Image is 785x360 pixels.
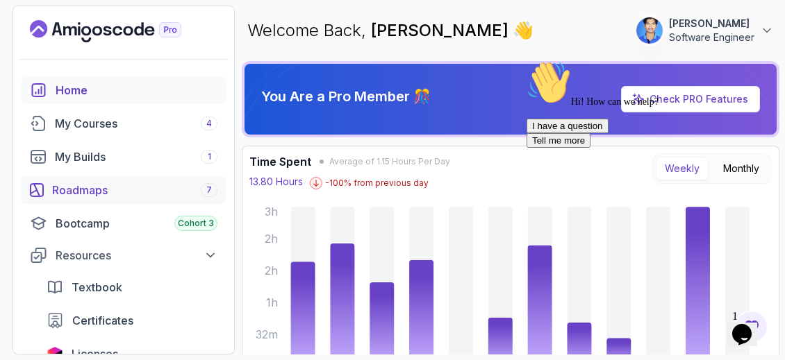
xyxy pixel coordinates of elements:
[636,17,663,44] img: user profile image
[38,273,226,301] a: textbook
[669,17,754,31] p: [PERSON_NAME]
[265,264,278,277] tspan: 2h
[265,232,278,246] tspan: 2h
[22,243,226,268] button: Resources
[56,82,217,98] div: Home
[510,16,538,45] span: 👋
[669,31,754,44] p: Software Engineer
[30,20,213,42] a: Landing page
[55,115,217,132] div: My Courses
[72,279,122,295] span: Textbook
[178,218,214,229] span: Cohort 3
[22,76,226,104] a: home
[55,148,217,165] div: My Builds
[206,185,212,196] span: 7
[249,153,311,170] h3: Time Spent
[249,175,303,189] p: 13.80 Hours
[22,143,226,171] a: builds
[6,64,88,78] button: I have a question
[521,55,771,298] iframe: chat widget
[22,209,226,237] a: bootcamp
[56,247,217,264] div: Resources
[6,6,256,93] div: 👋Hi! How can we help?I have a questionTell me more
[6,6,50,50] img: :wave:
[22,176,226,204] a: roadmaps
[261,87,431,106] p: You Are a Pro Member 🎊
[22,110,226,137] a: courses
[325,178,429,189] p: -100 % from previous day
[247,19,534,42] p: Welcome Back,
[265,205,278,218] tspan: 3h
[38,307,226,334] a: certificates
[52,182,217,198] div: Roadmaps
[6,78,69,93] button: Tell me more
[727,305,771,346] iframe: chat widget
[636,17,774,44] button: user profile image[PERSON_NAME]Software Engineer
[6,42,138,52] span: Hi! How can we help?
[208,151,211,162] span: 1
[72,312,133,329] span: Certificates
[371,20,513,40] span: [PERSON_NAME]
[329,156,450,167] span: Average of 1.15 Hours Per Day
[256,328,278,341] tspan: 32m
[206,118,212,129] span: 4
[266,296,278,309] tspan: 1h
[56,215,217,232] div: Bootcamp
